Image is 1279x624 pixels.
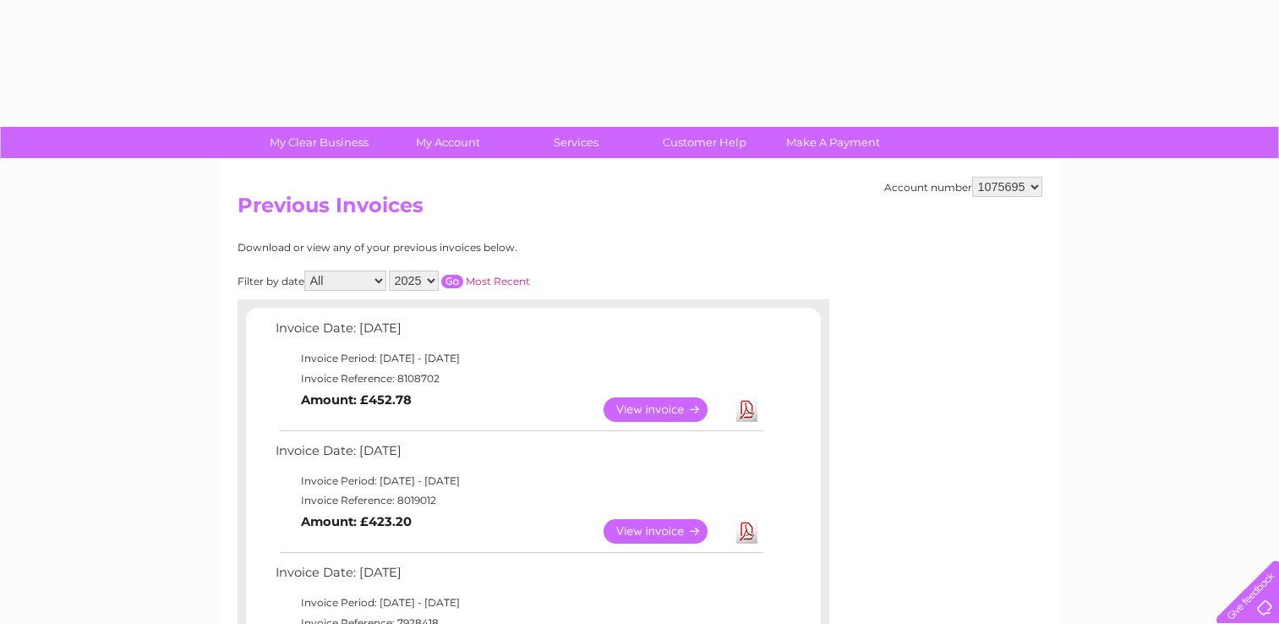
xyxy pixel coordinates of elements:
div: Download or view any of your previous invoices below. [238,242,681,254]
a: My Account [378,127,517,158]
td: Invoice Reference: 8019012 [271,490,766,511]
b: Amount: £423.20 [301,514,412,529]
td: Invoice Period: [DATE] - [DATE] [271,593,766,613]
td: Invoice Date: [DATE] [271,317,766,348]
a: View [604,519,728,544]
a: Download [736,397,757,422]
a: Customer Help [635,127,774,158]
td: Invoice Date: [DATE] [271,440,766,471]
a: My Clear Business [249,127,389,158]
div: Filter by date [238,271,681,291]
a: Most Recent [466,275,530,287]
b: Amount: £452.78 [301,392,412,408]
div: Account number [884,177,1042,197]
td: Invoice Period: [DATE] - [DATE] [271,348,766,369]
a: Make A Payment [763,127,903,158]
h2: Previous Invoices [238,194,1042,226]
td: Invoice Period: [DATE] - [DATE] [271,471,766,491]
a: View [604,397,728,422]
td: Invoice Reference: 8108702 [271,369,766,389]
a: Download [736,519,757,544]
a: Services [506,127,646,158]
td: Invoice Date: [DATE] [271,561,766,593]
